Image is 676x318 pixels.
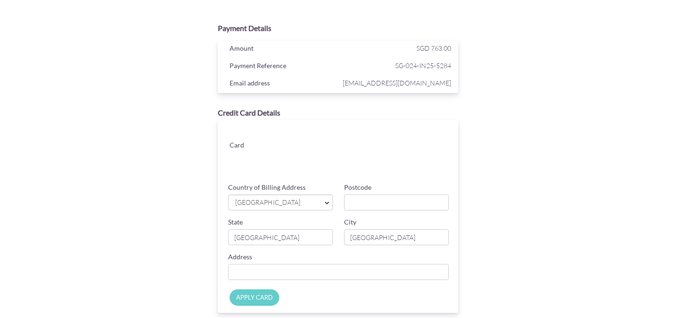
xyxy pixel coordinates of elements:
[340,77,451,89] span: [EMAIL_ADDRESS][DOMAIN_NAME]
[228,183,306,192] label: Country of Billing Address
[218,108,458,118] div: Credit Card Details
[230,289,279,306] input: APPLY CARD
[228,217,243,227] label: State
[289,150,369,167] iframe: Secure card expiration date input frame
[289,130,450,147] iframe: Secure card number input frame
[344,217,356,227] label: City
[223,139,281,153] div: Card
[416,44,451,52] span: SGD 763.00
[223,42,340,56] div: Amount
[344,183,371,192] label: Postcode
[234,198,317,208] span: [GEOGRAPHIC_DATA]
[369,150,449,167] iframe: Secure card security code input frame
[340,60,451,71] span: SG-024-IN25-5284
[228,194,333,210] a: [GEOGRAPHIC_DATA]
[218,23,458,34] div: Payment Details
[223,77,340,91] div: Email address
[223,60,340,74] div: Payment Reference
[228,252,252,262] label: Address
